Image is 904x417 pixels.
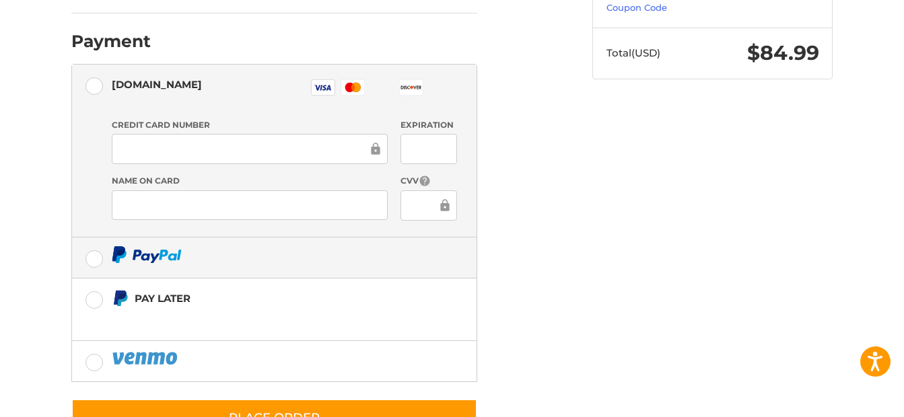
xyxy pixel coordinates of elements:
label: Name on Card [112,175,388,187]
img: PayPal icon [112,246,182,263]
span: $84.99 [747,40,819,65]
img: Pay Later icon [112,290,129,307]
iframe: PayPal Message 1 [112,312,393,324]
h2: Payment [71,31,151,52]
a: Coupon Code [606,2,667,13]
label: Expiration [401,119,456,131]
label: Credit Card Number [112,119,388,131]
label: CVV [401,175,456,188]
div: Pay Later [135,287,392,309]
img: PayPal icon [112,350,180,367]
div: [DOMAIN_NAME] [112,73,202,96]
iframe: Google Customer Reviews [793,381,904,417]
span: Total (USD) [606,46,660,59]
